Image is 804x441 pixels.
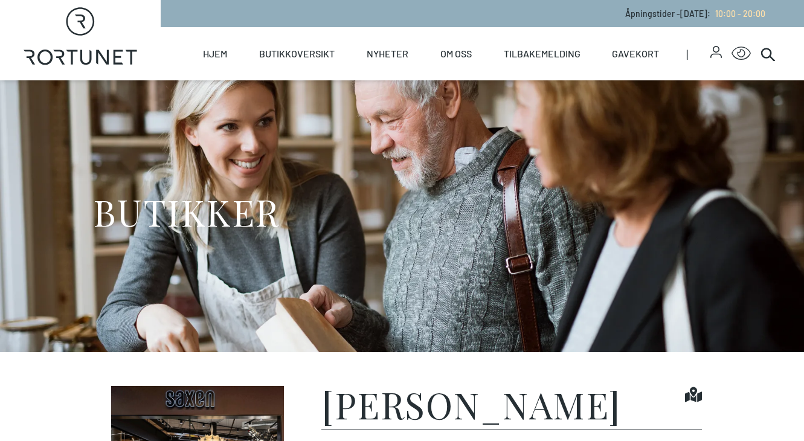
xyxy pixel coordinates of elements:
a: Tilbakemelding [504,27,580,80]
a: Hjem [203,27,227,80]
button: Open Accessibility Menu [732,44,751,63]
a: Butikkoversikt [259,27,335,80]
a: Nyheter [367,27,408,80]
h1: [PERSON_NAME] [321,386,621,422]
a: Om oss [440,27,472,80]
a: 10:00 - 20:00 [710,8,765,19]
span: | [686,27,710,80]
h1: BUTIKKER [93,189,280,234]
a: Gavekort [612,27,659,80]
p: Åpningstider - [DATE] : [625,7,765,20]
span: 10:00 - 20:00 [715,8,765,19]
